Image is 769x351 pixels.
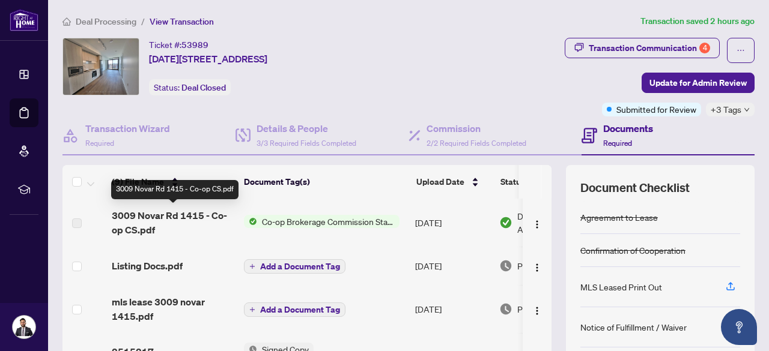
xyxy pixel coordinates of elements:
img: Logo [532,263,542,272]
span: mls lease 3009 novar 1415.pdf [112,295,234,323]
h4: Documents [603,121,653,136]
th: Document Tag(s) [239,165,412,199]
th: Status [496,165,598,199]
span: plus [249,307,255,313]
span: [DATE][STREET_ADDRESS] [149,52,267,66]
span: Status [500,175,525,188]
div: Transaction Communication [589,38,710,58]
div: Notice of Fulfillment / Waiver [580,320,687,334]
span: Listing Docs.pdf [112,259,183,273]
button: Add a Document Tag [244,259,345,274]
div: 4 [699,43,710,53]
span: Deal Processing [76,16,136,27]
span: +3 Tags [711,103,741,116]
span: Required [603,139,632,148]
img: Status Icon [244,215,257,228]
img: Document Status [499,216,512,229]
li: / [141,14,145,28]
button: Transaction Communication4 [565,38,720,58]
span: Required [85,139,114,148]
div: Status: [149,79,231,95]
button: Status IconCo-op Brokerage Commission Statement [244,215,400,228]
span: 53989 [181,40,208,50]
img: Document Status [499,302,512,316]
img: IMG-W12391454_1.jpg [63,38,139,95]
h4: Transaction Wizard [85,121,170,136]
th: (9) File Name [107,165,239,199]
h4: Commission [427,121,526,136]
span: Deal Closed [181,82,226,93]
div: Ticket #: [149,38,208,52]
button: Logo [527,213,547,232]
span: Upload Date [416,175,464,188]
button: Open asap [721,309,757,345]
img: Document Status [499,259,512,272]
td: [DATE] [410,199,494,247]
span: Update for Admin Review [649,73,747,92]
span: Add a Document Tag [260,305,340,314]
button: Logo [527,256,547,275]
span: Co-op Brokerage Commission Statement [257,215,400,228]
td: [DATE] [410,247,494,285]
img: Logo [532,306,542,316]
span: Add a Document Tag [260,262,340,271]
div: Confirmation of Cooperation [580,244,685,257]
button: Add a Document Tag [244,259,345,274]
td: [DATE] [410,285,494,333]
span: (9) File Name [112,175,164,188]
span: 2/2 Required Fields Completed [427,139,526,148]
span: View Transaction [150,16,214,27]
span: Document Approved [517,209,592,236]
h4: Details & People [257,121,356,136]
div: MLS Leased Print Out [580,280,662,293]
span: home [62,17,71,26]
span: Document Checklist [580,179,690,196]
img: Profile Icon [13,316,35,338]
span: down [744,107,750,113]
button: Add a Document Tag [244,302,345,317]
th: Upload Date [412,165,496,199]
span: 3/3 Required Fields Completed [257,139,356,148]
span: ellipsis [737,46,745,55]
span: Pending Review [517,259,577,272]
button: Add a Document Tag [244,302,345,317]
button: Logo [527,299,547,319]
button: Update for Admin Review [642,73,755,93]
span: Submitted for Review [616,103,696,116]
div: Agreement to Lease [580,211,658,224]
span: Pending Review [517,302,577,316]
span: plus [249,263,255,269]
article: Transaction saved 2 hours ago [640,14,755,28]
img: logo [10,9,38,31]
div: 3009 Novar Rd 1415 - Co-op CS.pdf [111,180,239,199]
img: Logo [532,220,542,229]
span: 3009 Novar Rd 1415 - Co-op CS.pdf [112,208,234,237]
